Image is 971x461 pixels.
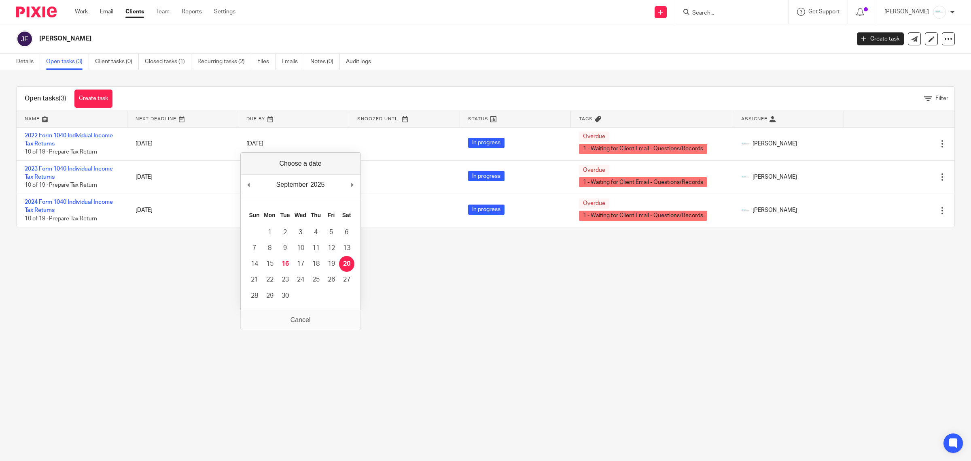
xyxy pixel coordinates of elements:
[275,179,309,191] div: September
[262,272,278,288] button: 22
[753,206,797,214] span: [PERSON_NAME]
[264,212,275,218] abbr: Monday
[324,272,339,288] button: 26
[278,272,293,288] button: 23
[691,10,764,17] input: Search
[182,8,202,16] a: Reports
[310,54,340,70] a: Notes (0)
[579,144,707,154] span: 1 - Waiting for Client Email - Questions/Records
[247,240,262,256] button: 7
[753,140,797,148] span: [PERSON_NAME]
[257,54,276,70] a: Files
[857,32,904,45] a: Create task
[127,160,238,194] td: [DATE]
[156,8,170,16] a: Team
[262,240,278,256] button: 8
[75,8,88,16] a: Work
[95,54,139,70] a: Client tasks (0)
[311,212,321,218] abbr: Thursday
[278,240,293,256] button: 9
[16,6,57,17] img: Pixie
[741,172,751,182] img: _Logo.png
[579,165,609,175] span: Overdue
[278,256,293,272] button: 16
[324,224,339,240] button: 5
[214,8,235,16] a: Settings
[579,132,609,142] span: Overdue
[262,256,278,272] button: 15
[293,240,308,256] button: 10
[808,9,840,15] span: Get Support
[579,211,707,221] span: 1 - Waiting for Client Email - Questions/Records
[468,138,505,148] span: In progress
[39,34,684,43] h2: [PERSON_NAME]
[25,216,97,222] span: 10 of 19 · Prepare Tax Return
[468,205,505,215] span: In progress
[293,256,308,272] button: 17
[145,54,191,70] a: Closed tasks (1)
[579,117,593,121] span: Tags
[357,117,400,121] span: Snoozed Until
[247,272,262,288] button: 21
[74,90,112,108] a: Create task
[324,240,339,256] button: 12
[247,256,262,272] button: 14
[328,212,335,218] abbr: Friday
[245,179,253,191] button: Previous Month
[753,173,797,181] span: [PERSON_NAME]
[309,179,326,191] div: 2025
[346,54,377,70] a: Audit logs
[468,171,505,181] span: In progress
[933,6,946,19] img: _Logo.png
[884,8,929,16] p: [PERSON_NAME]
[308,256,324,272] button: 18
[293,272,308,288] button: 24
[339,256,354,272] button: 20
[16,30,33,47] img: svg%3E
[125,8,144,16] a: Clients
[247,288,262,304] button: 28
[468,117,488,121] span: Status
[342,212,351,218] abbr: Saturday
[197,54,251,70] a: Recurring tasks (2)
[25,199,113,213] a: 2024 Form 1040 Individual Income Tax Returns
[579,177,707,187] span: 1 - Waiting for Client Email - Questions/Records
[308,224,324,240] button: 4
[293,224,308,240] button: 3
[935,96,948,101] span: Filter
[579,198,609,209] span: Overdue
[25,149,97,155] span: 10 of 19 · Prepare Tax Return
[282,54,304,70] a: Emails
[339,240,354,256] button: 13
[308,272,324,288] button: 25
[249,212,259,218] abbr: Sunday
[262,224,278,240] button: 1
[25,94,66,103] h1: Open tasks
[246,141,263,147] span: [DATE]
[25,183,97,188] span: 10 of 19 · Prepare Tax Return
[127,127,238,160] td: [DATE]
[339,224,354,240] button: 6
[741,206,751,216] img: _Logo.png
[741,139,751,149] img: _Logo.png
[16,54,40,70] a: Details
[59,95,66,102] span: (3)
[278,288,293,304] button: 30
[280,212,290,218] abbr: Tuesday
[339,272,354,288] button: 27
[348,179,356,191] button: Next Month
[308,240,324,256] button: 11
[262,288,278,304] button: 29
[324,256,339,272] button: 19
[46,54,89,70] a: Open tasks (3)
[25,133,113,147] a: 2022 Form 1040 Individual Income Tax Returns
[278,224,293,240] button: 2
[295,212,306,218] abbr: Wednesday
[25,166,113,180] a: 2023 Form 1040 Individual Income Tax Returns
[127,194,238,227] td: [DATE]
[100,8,113,16] a: Email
